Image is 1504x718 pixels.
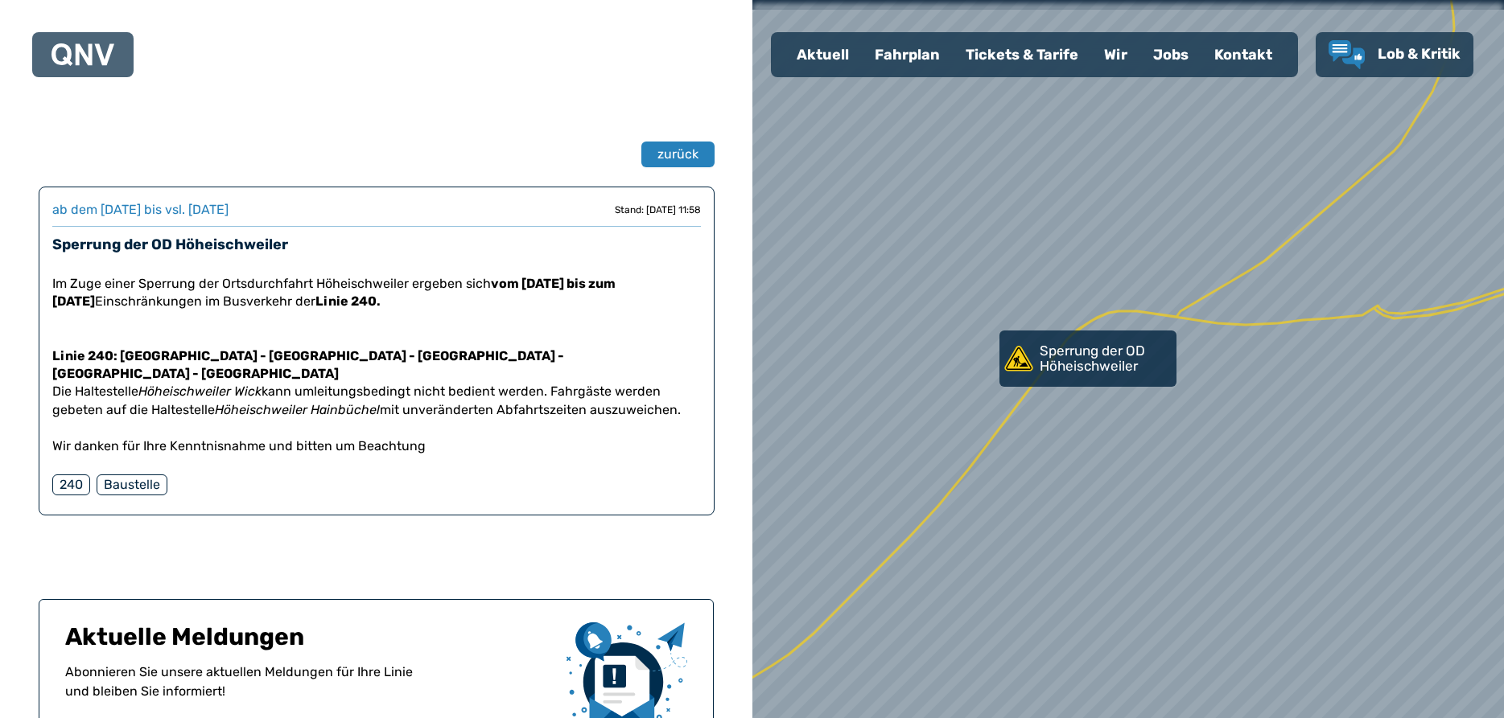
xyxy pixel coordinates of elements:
[52,43,114,66] img: QNV Logo
[52,437,701,455] p: Wir danken für Ihre Kenntnisnahme und bitten um Beachtung
[52,474,90,495] div: 240
[315,293,381,309] strong: Linie 240.
[215,402,380,417] em: Höheischweiler Hainbüchel
[641,142,715,167] button: zurück
[657,145,698,164] span: zurück
[784,34,862,76] a: Aktuell
[1378,45,1461,63] span: Lob & Kritik
[999,330,1176,387] a: Sperrung der OD Höheischweiler
[862,34,953,76] a: Fahrplan
[953,34,1091,76] a: Tickets & Tarife
[65,622,554,663] h1: Aktuelle Meldungen
[52,383,701,419] p: Die Haltestelle kann umleitungsbedingt nicht bedient werden. Fahrgäste werden gebeten auf die Hal...
[52,200,229,220] div: ab dem [DATE] bis vsl. [DATE]
[1040,343,1173,373] p: Sperrung der OD Höheischweiler
[52,233,701,256] h3: Sperrung der OD Höheischweiler
[97,474,167,495] div: Baustelle
[52,275,701,311] p: Im Zuge einer Sperrung der Ortsdurchfahrt Höheischweiler ergeben sich Einschränkungen im Busverke...
[615,203,701,216] div: Stand: [DATE] 11:58
[1140,34,1201,76] a: Jobs
[138,384,262,399] em: Höheischweiler Wick
[52,39,114,71] a: QNV Logo
[1091,34,1140,76] a: Wir
[1329,40,1461,69] a: Lob & Kritik
[1201,34,1285,76] a: Kontakt
[52,348,564,381] strong: Linie 240: [GEOGRAPHIC_DATA] - [GEOGRAPHIC_DATA] - [GEOGRAPHIC_DATA] - [GEOGRAPHIC_DATA] - [GEOGR...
